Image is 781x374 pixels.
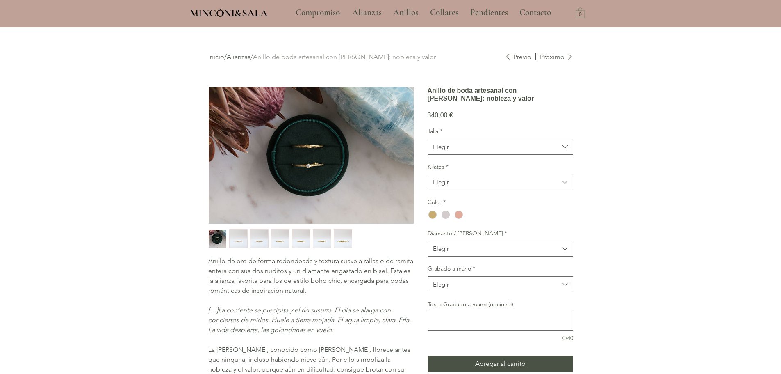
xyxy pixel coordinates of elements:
a: Alianzas [227,53,250,61]
div: Elegir [433,280,449,289]
a: Collares [424,2,464,23]
label: Kilates [428,163,573,171]
button: Diamante / Rama [428,241,573,257]
img: Minconi Sala [217,9,224,17]
a: Próximo [535,53,573,62]
div: Elegir [433,178,449,186]
a: Anillos [387,2,424,23]
a: MINCONI&SALA [190,5,268,19]
a: Inicio [208,53,224,61]
button: Miniatura: Alianza de boda artesanal Barcelona [229,229,248,248]
img: Miniatura: Alianza de boda artesanal Barcelona [209,230,226,248]
img: Miniatura: Alianza de boda artesanal Barcelona [292,230,310,248]
button: Miniatura: Alianza de boda artesanal Barcelona [292,229,310,248]
a: Contacto [513,2,558,23]
h1: Anillo de boda artesanal con [PERSON_NAME]: nobleza y valor [428,87,573,102]
span: Agregar al carrito [475,359,526,369]
div: / / [208,53,505,62]
p: Collares [426,2,462,23]
nav: Sitio [273,2,574,23]
a: Alianzas [346,2,387,23]
div: 4 / 7 [271,229,289,248]
div: 2 / 7 [229,229,248,248]
button: Miniatura: Alianza de boda artesanal Barcelona [313,229,331,248]
button: Kilates [428,174,573,190]
a: Previo [505,53,531,62]
button: Miniatura: Alianza de boda artesanal Barcelona [250,229,269,248]
div: 1 / 7 [208,229,227,248]
label: Grabado a mano [428,265,573,273]
button: Grabado a mano [428,276,573,292]
button: Alianza de boda artesanal BarcelonaAgrandar [208,87,414,224]
img: Miniatura: Alianza de boda artesanal Barcelona [230,230,247,248]
label: Talla [428,127,573,135]
span: La corriente se precipita y el río susurra. El día se alarga con conciertos de mirlos. Huele a ti... [208,306,411,334]
button: Agregar al carrito [428,356,573,372]
p: Contacto [515,2,555,23]
text: 0 [579,12,582,18]
button: Miniatura: Alianza de boda artesanal Barcelona [271,229,289,248]
span: 340,00 € [428,112,453,119]
div: 5 / 7 [292,229,310,248]
label: Texto Grabado a mano (opcional) [428,301,573,309]
div: 0/40 [428,334,573,342]
p: Pendientes [466,2,512,23]
img: Alianza de boda artesanal Barcelona [209,87,414,224]
p: Compromiso [291,2,344,23]
textarea: Texto Grabado a mano (opcional) [428,315,573,327]
legend: Color [428,198,446,207]
button: Talla [428,139,573,155]
div: 3 / 7 [250,229,269,248]
img: Miniatura: Alianza de boda artesanal Barcelona [271,230,289,248]
span: […] [208,306,218,314]
p: Alianzas [348,2,386,23]
a: Pendientes [464,2,513,23]
p: Anillos [389,2,422,23]
div: 7 / 7 [334,229,352,248]
a: Carrito con 0 ítems [576,7,585,18]
div: Elegir [433,244,449,253]
label: Diamante / [PERSON_NAME] [428,229,573,238]
span: MINCONI&SALA [190,7,268,19]
img: Miniatura: Alianza de boda artesanal Barcelona [313,230,331,248]
div: Elegir [433,142,449,151]
div: 6 / 7 [313,229,331,248]
button: Miniatura: Alianza de boda artesanal Barcelona [208,229,227,248]
img: Miniatura: Alianza de boda artesanal Barcelona [334,230,352,248]
button: Miniatura: Alianza de boda artesanal Barcelona [334,229,352,248]
img: Miniatura: Alianza de boda artesanal Barcelona [250,230,268,248]
span: Anillo de oro de forma redondeada y textura suave a rallas o de ramita entera con sus dos nuditos... [208,257,413,294]
a: Anillo de boda artesanal con [PERSON_NAME]: nobleza y valor [253,53,436,61]
a: Compromiso [289,2,346,23]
